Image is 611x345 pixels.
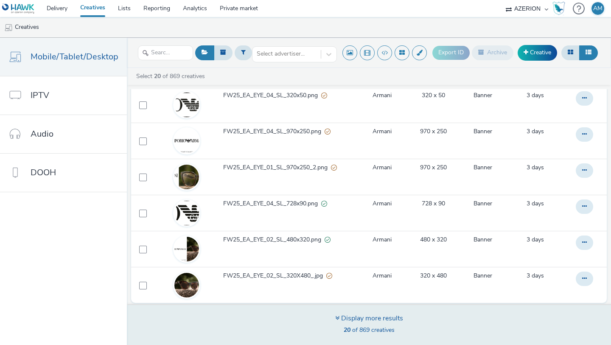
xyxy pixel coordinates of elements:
[174,129,199,153] img: b9379280-930c-4a7b-9692-756683d092df.png
[474,236,492,244] a: Banner
[321,199,327,208] div: Valid
[223,272,326,280] span: FW25_EA_EYE_02_SL_320X480_.jpg
[344,326,350,334] strong: 20
[474,272,492,280] a: Banner
[420,236,447,244] a: 480 x 320
[527,199,544,208] span: 3 days
[174,266,199,303] img: 8404625e-d838-4548-a3c0-abaeb50c2215.jpg
[432,46,470,59] button: Export ID
[373,91,392,100] a: Armani
[527,127,544,135] span: 3 days
[518,45,557,60] a: Creative
[474,91,492,100] a: Banner
[527,199,544,208] a: 2 September 2025, 15:44
[223,127,325,136] span: FW25_EA_EYE_04_SL_970x250.png
[223,199,358,212] a: FW25_EA_EYE_04_SL_728x90.pngValid
[174,201,199,225] img: 609d73b6-d9ff-462b-a49c-9dd801bd29e6.png
[223,91,358,104] a: FW25_EA_EYE_04_SL_320x50.pngPartially valid
[223,236,325,244] span: FW25_EA_EYE_02_SL_480x320.png
[579,45,598,60] button: Table
[373,127,392,136] a: Armani
[527,91,544,100] a: 2 September 2025, 15:44
[154,72,161,80] strong: 20
[335,314,403,323] div: Display more results
[138,45,193,60] input: Search...
[527,272,544,280] a: 2 September 2025, 15:44
[325,236,331,244] div: Valid
[2,3,35,14] img: undefined Logo
[373,272,392,280] a: Armani
[474,199,492,208] a: Banner
[174,93,199,117] img: 41921393-525b-469e-813b-186abe38096f.png
[474,127,492,136] a: Banner
[527,272,544,280] span: 3 days
[321,91,327,100] div: Partially valid
[474,163,492,172] a: Banner
[472,45,513,60] button: Archive
[174,237,199,261] img: d4846ac1-5eae-40cd-8590-be706272fb5a.png
[223,91,321,100] span: FW25_EA_EYE_04_SL_320x50.png
[527,236,544,244] span: 3 days
[135,72,208,80] a: Select of 869 creatives
[331,163,337,172] div: Partially valid
[373,236,392,244] a: Armani
[325,127,331,136] div: Partially valid
[373,199,392,208] a: Armani
[326,272,332,280] div: Partially valid
[552,2,569,15] a: Hawk Academy
[31,128,53,140] span: Audio
[527,91,544,99] span: 3 days
[223,163,331,172] span: FW25_EA_EYE_01_SL_970x250_2.png
[174,165,199,189] img: 904b2b61-e7fa-4e5f-9741-b6291dffd9db.png
[420,163,447,172] a: 970 x 250
[223,127,358,140] a: FW25_EA_EYE_04_SL_970x250.pngPartially valid
[223,163,358,176] a: FW25_EA_EYE_01_SL_970x250_2.pngPartially valid
[593,2,603,15] div: AM
[422,199,445,208] a: 728 x 90
[552,2,565,15] img: Hawk Academy
[4,23,13,32] img: mobile
[31,166,56,179] span: DOOH
[344,326,395,334] span: of 869 creatives
[420,272,447,280] a: 320 x 480
[422,91,445,100] a: 320 x 50
[420,127,447,136] a: 970 x 250
[373,163,392,172] a: Armani
[527,127,544,136] a: 2 September 2025, 15:44
[527,163,544,172] a: 2 September 2025, 15:44
[223,236,358,248] a: FW25_EA_EYE_02_SL_480x320.pngValid
[527,236,544,244] a: 2 September 2025, 15:44
[223,272,358,284] a: FW25_EA_EYE_02_SL_320X480_.jpgPartially valid
[31,89,49,101] span: IPTV
[31,50,118,63] span: Mobile/Tablet/Desktop
[527,163,544,171] span: 3 days
[561,45,580,60] button: Grid
[223,199,321,208] span: FW25_EA_EYE_04_SL_728x90.png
